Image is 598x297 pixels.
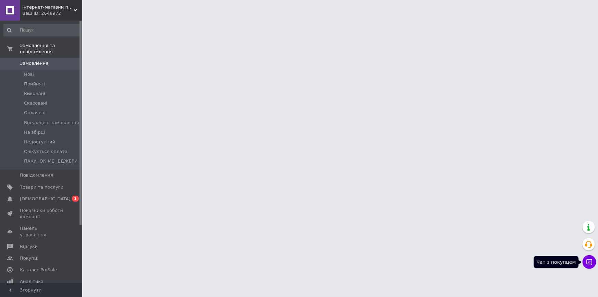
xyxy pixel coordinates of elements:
[20,172,53,178] span: Повідомлення
[72,196,79,202] span: 1
[24,158,78,164] span: ПАКУНОК МЕНЕДЖЕРИ
[20,184,63,190] span: Товари та послуги
[22,10,82,16] div: Ваш ID: 2648972
[22,4,74,10] span: Інтернет-магазин підгузників та побутової хімії VIKI Home
[20,207,63,220] span: Показники роботи компанії
[20,278,44,285] span: Аналітика
[24,139,55,145] span: Недоступний
[24,148,68,155] span: Очікується оплата
[24,120,79,126] span: Відкладені замовлення
[24,91,45,97] span: Виконані
[24,129,45,135] span: На збірці
[20,267,57,273] span: Каталог ProSale
[20,196,71,202] span: [DEMOGRAPHIC_DATA]
[24,100,47,106] span: Скасовані
[20,255,38,261] span: Покупці
[20,243,38,250] span: Відгуки
[583,255,596,269] button: Чат з покупцем
[24,81,45,87] span: Прийняті
[534,256,579,268] div: Чат з покупцем
[20,60,48,67] span: Замовлення
[20,43,82,55] span: Замовлення та повідомлення
[24,110,46,116] span: Оплачені
[3,24,81,36] input: Пошук
[24,71,34,78] span: Нові
[20,225,63,238] span: Панель управління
